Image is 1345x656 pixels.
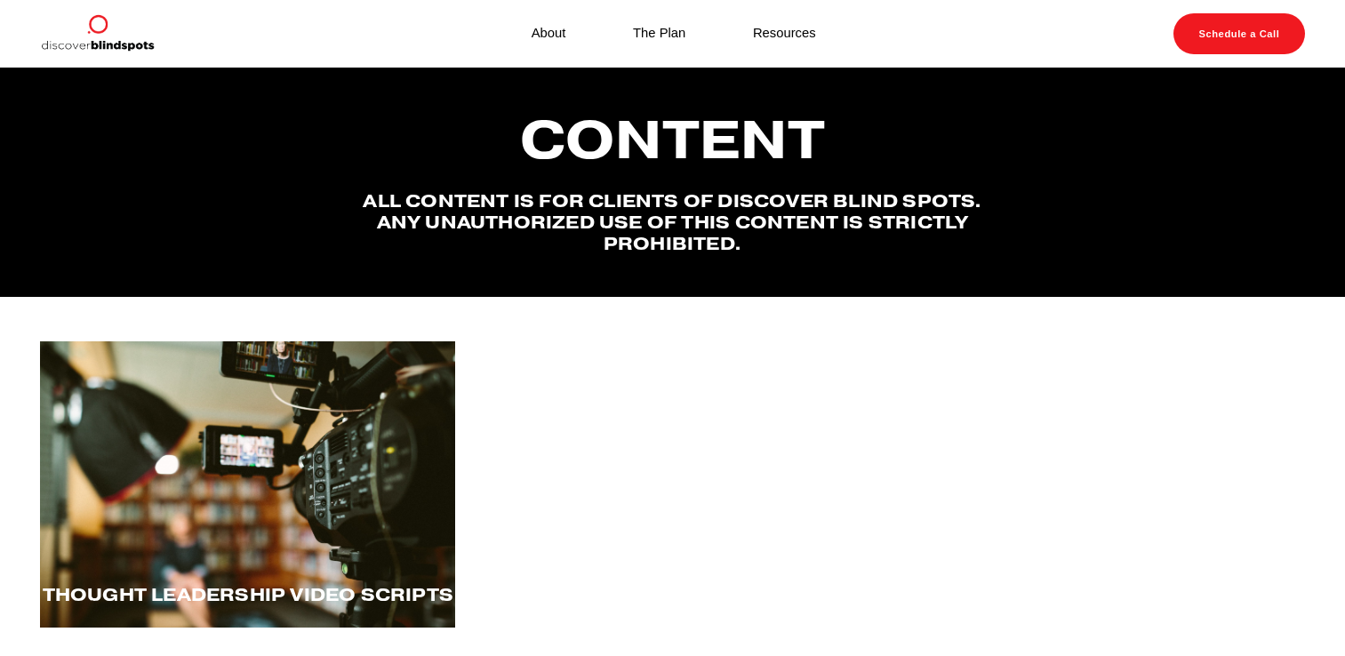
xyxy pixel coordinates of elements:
span: Voice Overs [1025,583,1169,606]
img: Discover Blind Spots [40,13,154,54]
a: Resources [753,22,816,46]
h2: Content [359,111,987,169]
a: About [532,22,566,46]
a: Schedule a Call [1173,13,1304,54]
a: The Plan [633,22,685,46]
span: Thought LEadership Video Scripts [43,583,453,606]
span: One word blogs [573,583,772,606]
h4: All content is for Clients of Discover Blind spots. Any unauthorized use of this content is stric... [359,191,987,255]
